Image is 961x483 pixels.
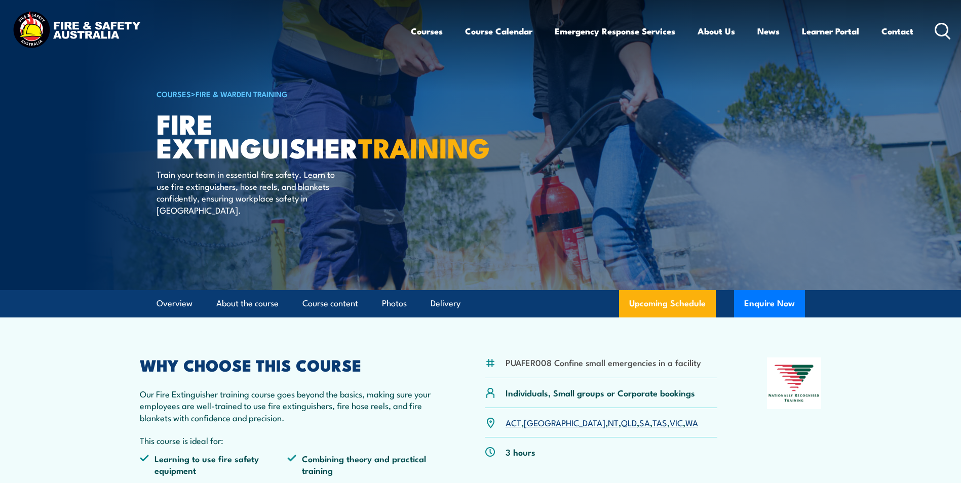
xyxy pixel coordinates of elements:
p: Our Fire Extinguisher training course goes beyond the basics, making sure your employees are well... [140,388,436,423]
a: Delivery [431,290,460,317]
a: Fire & Warden Training [196,88,288,99]
a: QLD [621,416,637,428]
a: Emergency Response Services [555,18,675,45]
a: COURSES [157,88,191,99]
a: VIC [670,416,683,428]
strong: TRAINING [358,126,490,168]
button: Enquire Now [734,290,805,317]
h6: > [157,88,407,100]
li: Combining theory and practical training [287,453,435,476]
img: Nationally Recognised Training logo. [767,357,822,409]
li: Learning to use fire safety equipment [140,453,288,476]
a: Photos [382,290,407,317]
a: Contact [881,18,913,45]
p: Individuals, Small groups or Corporate bookings [506,387,695,398]
p: Train your team in essential fire safety. Learn to use fire extinguishers, hose reels, and blanke... [157,168,341,216]
p: , , , , , , , [506,417,698,428]
a: Courses [411,18,443,45]
a: Course content [302,290,358,317]
a: TAS [652,416,667,428]
a: WA [685,416,698,428]
h2: WHY CHOOSE THIS COURSE [140,357,436,372]
a: Learner Portal [802,18,859,45]
h1: Fire Extinguisher [157,111,407,158]
p: 3 hours [506,446,535,458]
a: NT [608,416,619,428]
a: Upcoming Schedule [619,290,716,317]
a: ACT [506,416,521,428]
a: SA [639,416,650,428]
a: About Us [698,18,735,45]
a: Overview [157,290,193,317]
p: This course is ideal for: [140,434,436,446]
a: [GEOGRAPHIC_DATA] [524,416,605,428]
a: About the course [216,290,279,317]
a: News [757,18,780,45]
a: Course Calendar [465,18,532,45]
li: PUAFER008 Confine small emergencies in a facility [506,356,701,368]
